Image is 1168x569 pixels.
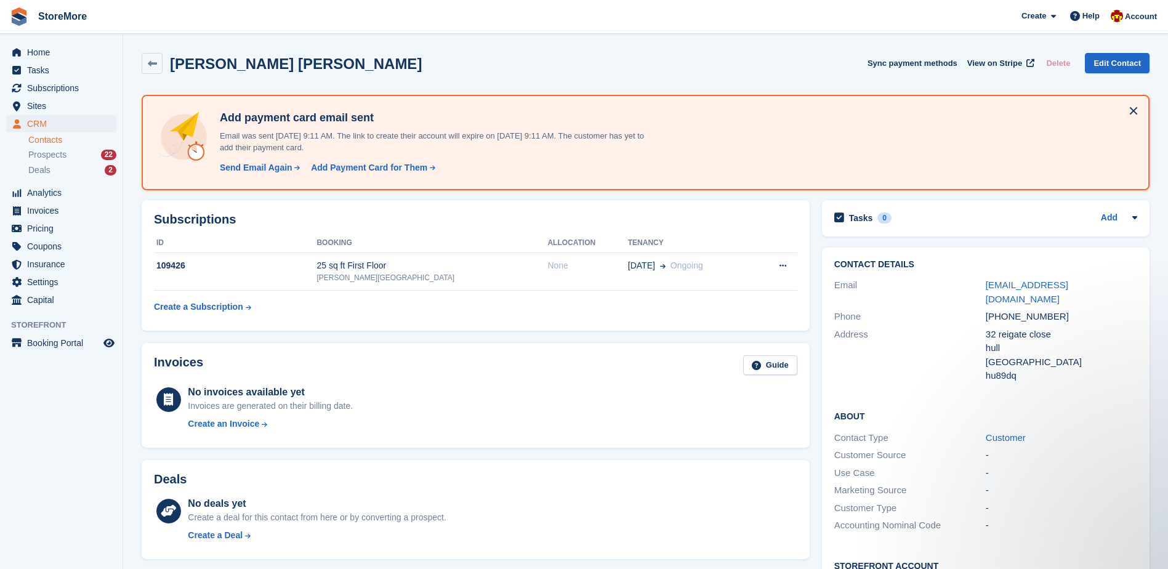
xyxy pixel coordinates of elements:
[6,115,116,132] a: menu
[547,259,627,272] div: None
[986,448,1137,462] div: -
[628,233,754,253] th: Tenancy
[154,472,187,486] h2: Deals
[834,310,986,324] div: Phone
[27,291,101,309] span: Capital
[6,97,116,115] a: menu
[306,161,437,174] a: Add Payment Card for Them
[33,6,92,26] a: StoreMore
[1085,53,1150,73] a: Edit Contact
[316,259,547,272] div: 25 sq ft First Floor
[188,400,353,413] div: Invoices are generated on their billing date.
[27,62,101,79] span: Tasks
[188,529,446,542] a: Create a Deal
[28,149,66,161] span: Prospects
[170,55,422,72] h2: [PERSON_NAME] [PERSON_NAME]
[834,260,1137,270] h2: Contact Details
[1101,211,1118,225] a: Add
[6,334,116,352] a: menu
[27,238,101,255] span: Coupons
[877,212,892,224] div: 0
[834,448,986,462] div: Customer Source
[6,273,116,291] a: menu
[834,466,986,480] div: Use Case
[986,310,1137,324] div: [PHONE_NUMBER]
[11,319,123,331] span: Storefront
[834,431,986,445] div: Contact Type
[6,238,116,255] a: menu
[6,202,116,219] a: menu
[27,202,101,219] span: Invoices
[986,501,1137,515] div: -
[834,410,1137,422] h2: About
[188,385,353,400] div: No invoices available yet
[1082,10,1100,22] span: Help
[986,483,1137,498] div: -
[27,79,101,97] span: Subscriptions
[154,233,316,253] th: ID
[986,341,1137,355] div: hull
[27,273,101,291] span: Settings
[628,259,655,272] span: [DATE]
[834,519,986,533] div: Accounting Nominal Code
[27,220,101,237] span: Pricing
[158,111,210,163] img: add-payment-card-4dbda4983b697a7845d177d07a5d71e8a16f1ec00487972de202a45f1e8132f5.svg
[27,256,101,273] span: Insurance
[105,165,116,176] div: 2
[849,212,873,224] h2: Tasks
[28,164,116,177] a: Deals 2
[188,496,446,511] div: No deals yet
[188,418,259,430] div: Create an Invoice
[1125,10,1157,23] span: Account
[6,291,116,309] a: menu
[316,272,547,283] div: [PERSON_NAME][GEOGRAPHIC_DATA]
[27,97,101,115] span: Sites
[868,53,957,73] button: Sync payment methods
[834,483,986,498] div: Marketing Source
[834,328,986,383] div: Address
[6,220,116,237] a: menu
[188,511,446,524] div: Create a deal for this contact from here or by converting a prospect.
[6,256,116,273] a: menu
[986,466,1137,480] div: -
[154,212,797,227] h2: Subscriptions
[986,432,1026,443] a: Customer
[28,148,116,161] a: Prospects 22
[215,111,646,125] h4: Add payment card email sent
[27,44,101,61] span: Home
[101,150,116,160] div: 22
[311,161,427,174] div: Add Payment Card for Them
[834,501,986,515] div: Customer Type
[27,184,101,201] span: Analytics
[986,328,1137,342] div: 32 reigate close
[188,529,243,542] div: Create a Deal
[967,57,1022,70] span: View on Stripe
[6,62,116,79] a: menu
[220,161,292,174] div: Send Email Again
[6,44,116,61] a: menu
[547,233,627,253] th: Allocation
[215,130,646,154] p: Email was sent [DATE] 9:11 AM. The link to create their account will expire on [DATE] 9:11 AM. Th...
[28,164,50,176] span: Deals
[1111,10,1123,22] img: Store More Team
[154,259,316,272] div: 109426
[834,278,986,306] div: Email
[6,79,116,97] a: menu
[188,418,353,430] a: Create an Invoice
[27,334,101,352] span: Booking Portal
[962,53,1037,73] a: View on Stripe
[102,336,116,350] a: Preview store
[986,280,1068,304] a: [EMAIL_ADDRESS][DOMAIN_NAME]
[154,301,243,313] div: Create a Subscription
[986,355,1137,369] div: [GEOGRAPHIC_DATA]
[154,296,251,318] a: Create a Subscription
[6,184,116,201] a: menu
[671,260,703,270] span: Ongoing
[10,7,28,26] img: stora-icon-8386f47178a22dfd0bd8f6a31ec36ba5ce8667c1dd55bd0f319d3a0aa187defe.svg
[28,134,116,146] a: Contacts
[27,115,101,132] span: CRM
[986,369,1137,383] div: hu89dq
[154,355,203,376] h2: Invoices
[316,233,547,253] th: Booking
[743,355,797,376] a: Guide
